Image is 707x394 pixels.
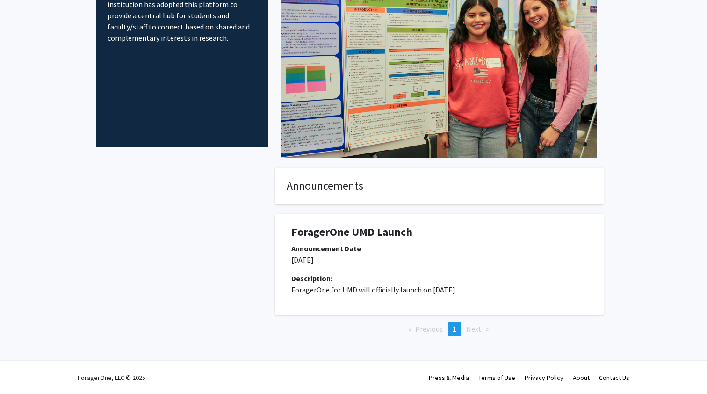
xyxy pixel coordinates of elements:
[291,243,587,254] div: Announcement Date
[7,352,40,387] iframe: Chat
[478,373,515,382] a: Terms of Use
[453,324,456,334] span: 1
[525,373,563,382] a: Privacy Policy
[78,361,145,394] div: ForagerOne, LLC © 2025
[415,324,443,334] span: Previous
[466,324,482,334] span: Next
[429,373,469,382] a: Press & Media
[287,179,592,193] h4: Announcements
[291,226,587,239] h1: ForagerOne UMD Launch
[573,373,590,382] a: About
[275,322,604,336] ul: Pagination
[291,254,587,265] p: [DATE]
[291,273,587,284] div: Description:
[291,284,587,295] p: ForagerOne for UMD will officially launch on [DATE].
[599,373,629,382] a: Contact Us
